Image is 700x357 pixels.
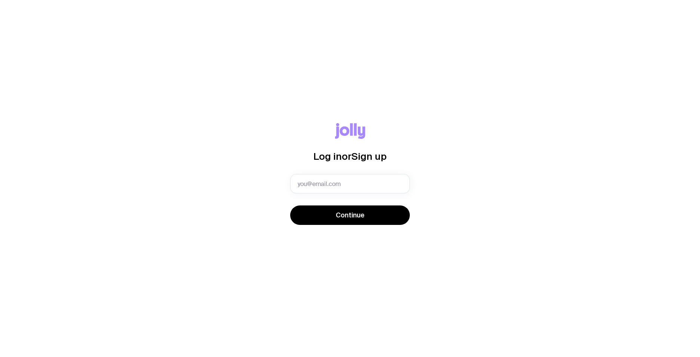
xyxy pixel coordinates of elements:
[313,151,342,162] span: Log in
[336,211,365,220] span: Continue
[290,174,410,193] input: you@email.com
[342,151,351,162] span: or
[351,151,387,162] span: Sign up
[290,205,410,225] button: Continue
